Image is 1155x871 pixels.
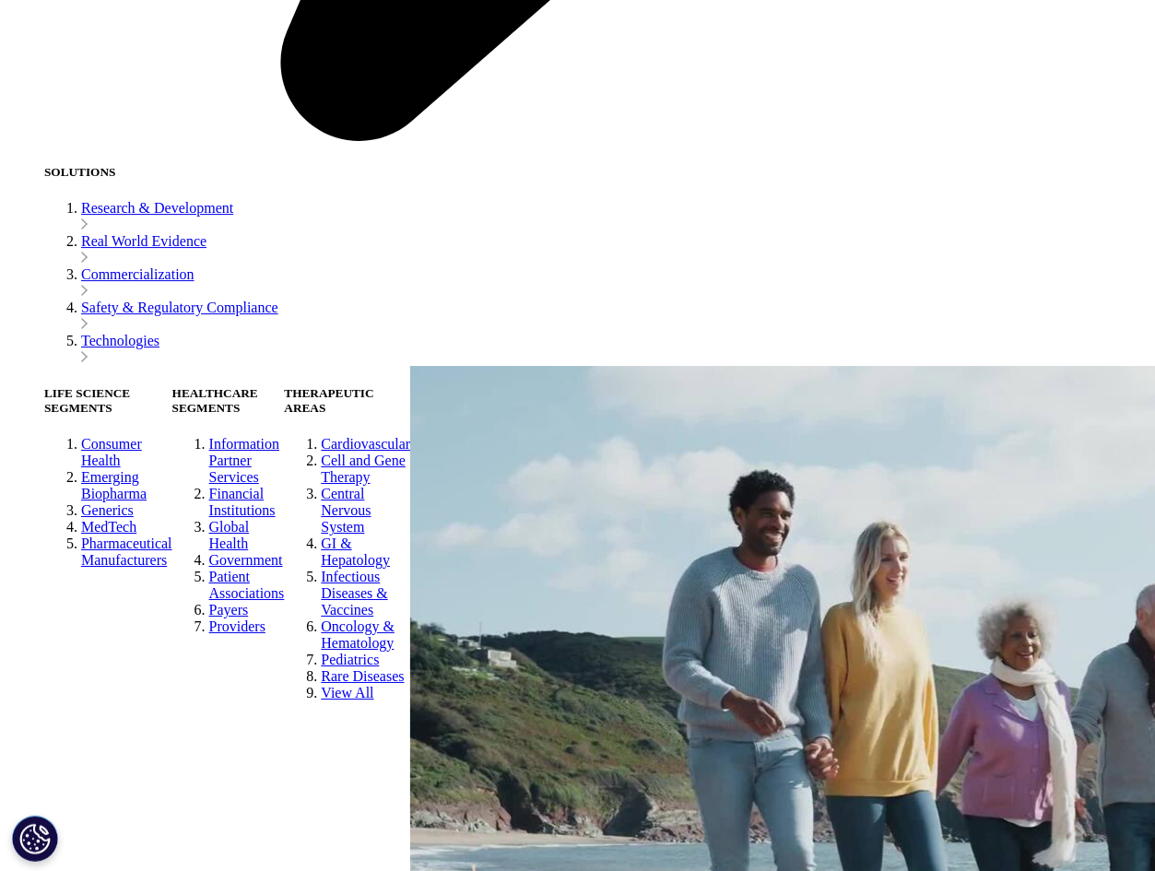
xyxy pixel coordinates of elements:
[172,386,285,416] h5: HEALTHCARE SEGMENTS
[209,602,249,618] a: Payers
[209,569,285,601] a: Patient Associations
[209,519,250,551] a: Global Health
[81,266,194,282] a: Commercialization
[81,233,206,249] a: Real World Evidence
[81,436,142,468] a: Consumer Health
[321,668,404,684] a: Rare Diseases
[321,652,379,667] a: Pediatrics
[321,486,371,535] a: Central Nervous System
[209,486,276,518] a: Financial Institutions
[12,816,58,862] button: Cookie 設定
[321,685,373,700] a: View All
[209,436,279,485] a: Information Partner Services
[81,536,172,568] a: Pharmaceutical Manufacturers
[321,453,406,485] a: Cell and Gene Therapy
[81,519,136,535] a: MedTech
[209,552,283,568] a: Government
[81,200,233,216] a: Research & Development
[284,386,410,416] h5: THERAPEUTIC AREAS
[321,569,387,618] a: Infectious Diseases & Vaccines
[321,618,395,651] a: Oncology & Hematology
[81,502,134,518] a: Generics
[44,165,1148,180] h5: SOLUTIONS
[44,386,172,416] h5: LIFE SCIENCE SEGMENTS
[321,436,410,452] a: Cardiovascular
[321,536,390,568] a: GI & Hepatology
[81,469,147,501] a: Emerging Biopharma
[209,618,265,634] a: Providers
[81,333,159,348] a: Technologies
[81,300,278,315] a: Safety & Regulatory Compliance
